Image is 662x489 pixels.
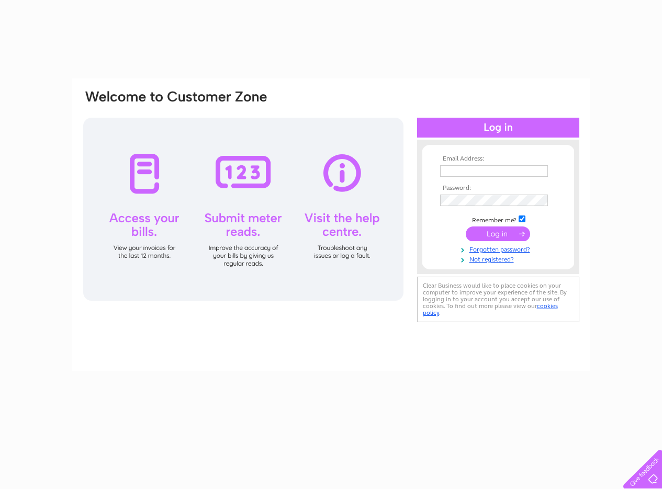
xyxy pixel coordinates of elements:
th: Email Address: [437,155,559,163]
input: Submit [466,226,530,241]
a: Forgotten password? [440,244,559,254]
a: cookies policy [423,302,558,316]
a: Not registered? [440,254,559,264]
div: Clear Business would like to place cookies on your computer to improve your experience of the sit... [417,277,579,322]
th: Password: [437,185,559,192]
td: Remember me? [437,214,559,224]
